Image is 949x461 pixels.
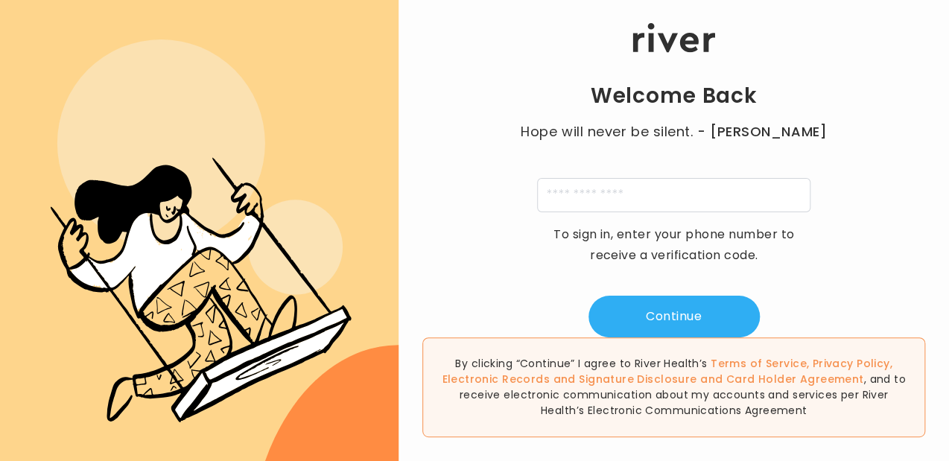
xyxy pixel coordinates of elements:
[711,356,807,371] a: Terms of Service
[697,121,827,142] span: - [PERSON_NAME]
[442,356,892,387] span: , , and
[544,224,804,266] p: To sign in, enter your phone number to receive a verification code.
[507,121,842,142] p: Hope will never be silent.
[726,372,864,387] a: Card Holder Agreement
[422,337,925,437] div: By clicking “Continue” I agree to River Health’s
[588,296,760,337] button: Continue
[442,372,696,387] a: Electronic Records and Signature Disclosure
[460,372,906,418] span: , and to receive electronic communication about my accounts and services per River Health’s Elect...
[590,83,757,109] h1: Welcome Back
[812,356,889,371] a: Privacy Policy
